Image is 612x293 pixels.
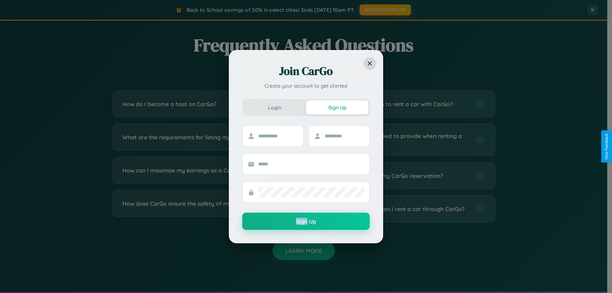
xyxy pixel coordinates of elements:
button: Sign Up [242,213,370,230]
h2: Join CarGo [242,63,370,79]
p: Create your account to get started [242,82,370,90]
div: Give Feedback [604,134,609,159]
button: Sign Up [306,100,368,114]
button: Login [244,100,306,114]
